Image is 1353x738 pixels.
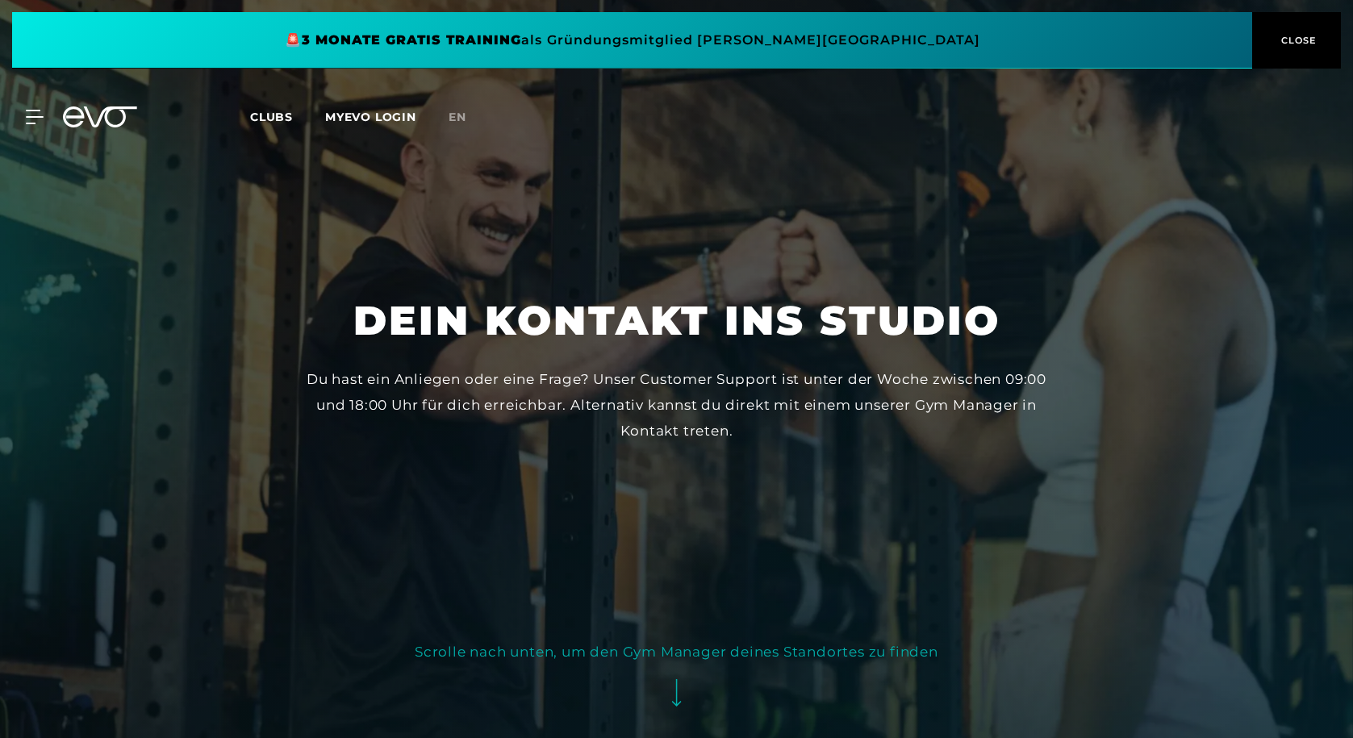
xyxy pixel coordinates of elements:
[415,639,938,722] button: Scrolle nach unten, um den Gym Manager deines Standortes zu finden
[250,109,325,124] a: Clubs
[250,110,293,124] span: Clubs
[299,366,1054,444] div: Du hast ein Anliegen oder eine Frage? Unser Customer Support ist unter der Woche zwischen 09:00 u...
[415,639,938,665] div: Scrolle nach unten, um den Gym Manager deines Standortes zu finden
[449,110,466,124] span: en
[1252,12,1341,69] button: CLOSE
[1277,33,1317,48] span: CLOSE
[449,108,486,127] a: en
[325,110,416,124] a: MYEVO LOGIN
[353,294,1000,347] h1: Dein Kontakt ins Studio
